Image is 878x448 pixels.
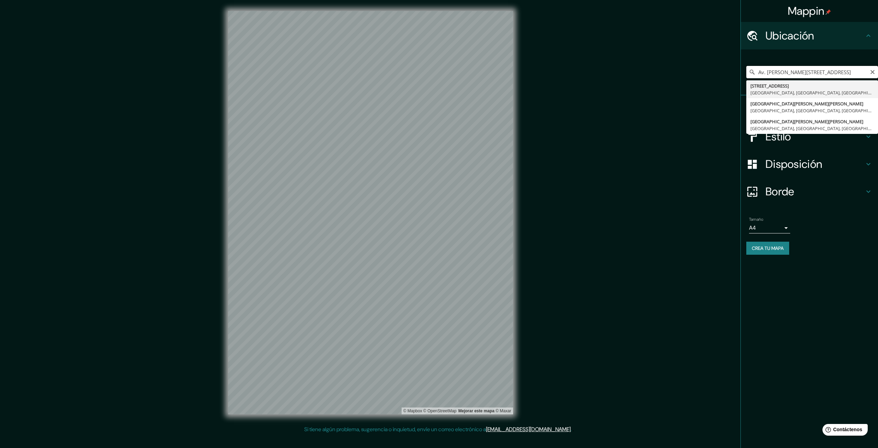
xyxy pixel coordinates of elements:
[403,409,422,413] font: © Mapbox
[741,178,878,205] div: Borde
[766,184,794,199] font: Borde
[741,22,878,49] div: Ubicación
[741,95,878,123] div: Patas
[458,409,494,413] font: Mejorar este mapa
[573,425,574,433] font: .
[486,426,571,433] a: [EMAIL_ADDRESS][DOMAIN_NAME]
[750,118,863,125] font: [GEOGRAPHIC_DATA][PERSON_NAME][PERSON_NAME]
[571,426,572,433] font: .
[741,123,878,150] div: Estilo
[749,217,763,222] font: Tamaño
[572,425,573,433] font: .
[750,83,789,89] font: [STREET_ADDRESS]
[423,409,456,413] font: © OpenStreetMap
[746,66,878,78] input: Elige tu ciudad o zona
[496,409,511,413] a: Maxar
[458,409,494,413] a: Map feedback
[870,68,875,75] button: Claro
[228,11,513,414] canvas: Mapa
[403,409,422,413] a: Mapbox
[766,129,791,144] font: Estilo
[741,150,878,178] div: Disposición
[304,426,486,433] font: Si tiene algún problema, sugerencia o inquietud, envíe un correo electrónico a
[496,409,511,413] font: © Maxar
[423,409,456,413] a: Mapa de OpenStreet
[766,28,814,43] font: Ubicación
[752,245,784,251] font: Crea tu mapa
[750,101,863,107] font: [GEOGRAPHIC_DATA][PERSON_NAME][PERSON_NAME]
[746,242,789,255] button: Crea tu mapa
[749,224,756,231] font: A4
[826,9,831,15] img: pin-icon.png
[788,4,824,18] font: Mappin
[749,222,790,233] div: A4
[766,157,822,171] font: Disposición
[817,421,870,440] iframe: Lanzador de widgets de ayuda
